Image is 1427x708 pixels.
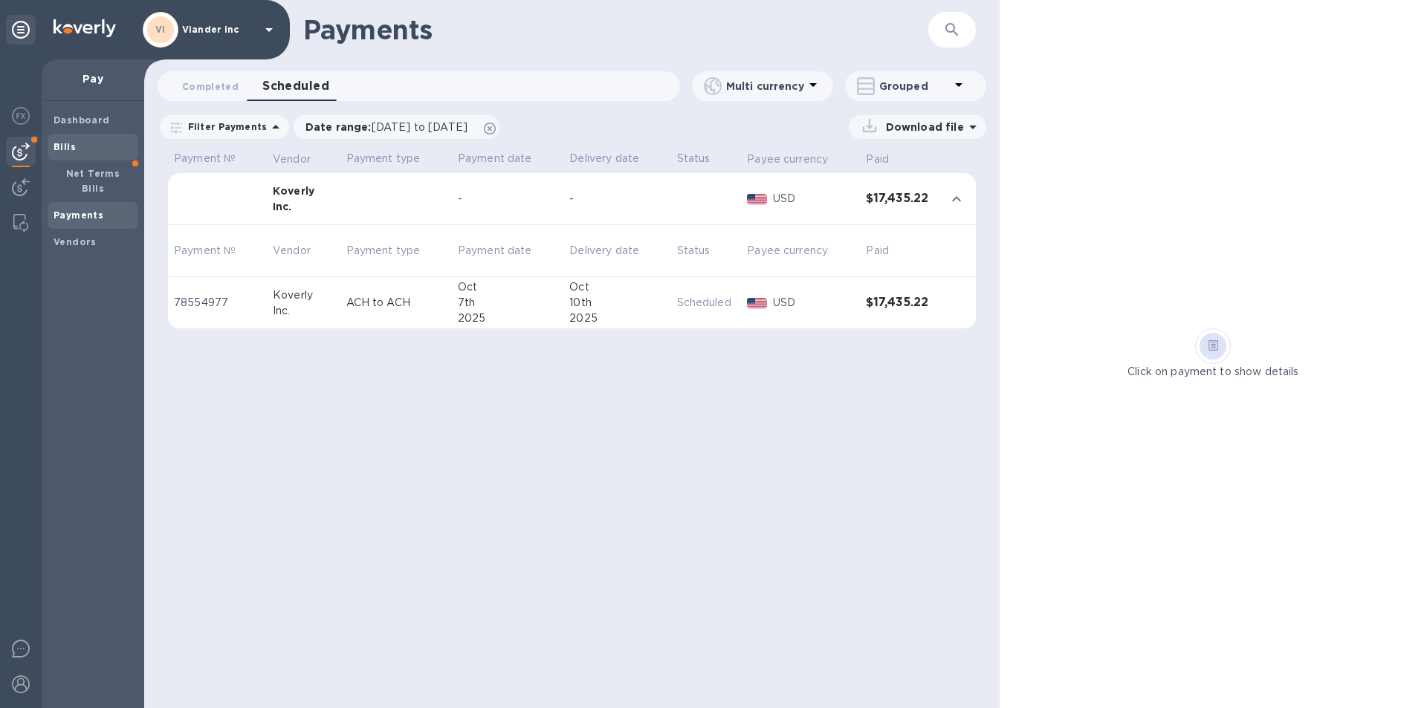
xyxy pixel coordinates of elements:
[747,152,828,167] p: Payee currency
[880,120,964,134] p: Download file
[458,191,557,207] div: -
[294,115,499,139] div: Date range:[DATE] to [DATE]
[726,79,804,94] p: Multi currency
[305,120,475,134] p: Date range :
[677,295,736,311] p: Scheduled
[458,311,557,326] div: 2025
[458,295,557,311] div: 7th
[458,243,551,259] span: Payment date
[677,151,736,166] p: Status
[677,243,730,259] span: Status
[174,243,255,259] span: Payment №
[866,243,908,259] span: Paid
[569,311,664,326] div: 2025
[66,168,120,194] b: Net Terms Bills
[54,114,110,126] b: Dashboard
[866,243,889,259] p: Paid
[174,151,261,166] p: Payment №
[747,298,767,308] img: USD
[273,288,334,303] div: Koverly
[372,121,467,133] span: [DATE] to [DATE]
[773,191,855,207] p: USD
[182,120,267,133] p: Filter Payments
[346,295,446,311] p: ACH to ACH
[569,295,664,311] div: 10th
[747,152,847,167] span: Payee currency
[273,184,334,198] div: Koverly
[262,76,329,97] span: Scheduled
[866,152,908,167] span: Paid
[54,19,116,37] img: Logo
[273,199,334,214] div: Inc.
[677,243,711,259] p: Status
[155,24,166,35] b: VI
[458,279,557,295] div: Oct
[773,295,855,311] p: USD
[182,79,239,94] span: Completed
[569,243,639,259] p: Delivery date
[866,296,933,310] h3: $17,435.22
[879,79,950,94] p: Grouped
[273,152,330,167] span: Vendor
[54,236,97,247] b: Vendors
[346,243,440,259] span: Payment type
[182,25,256,35] p: Viander inc
[458,243,532,259] p: Payment date
[747,243,847,259] span: Payee currency
[569,151,664,166] p: Delivery date
[945,188,968,210] button: expand row
[54,71,132,86] p: Pay
[303,14,928,45] h1: Payments
[346,151,446,166] p: Payment type
[273,152,311,167] p: Vendor
[1127,364,1298,380] p: Click on payment to show details
[273,243,311,259] p: Vendor
[54,210,103,221] b: Payments
[12,107,30,125] img: Foreign exchange
[569,243,659,259] span: Delivery date
[346,243,421,259] p: Payment type
[54,141,76,152] b: Bills
[6,15,36,45] div: Unpin categories
[569,279,664,295] div: Oct
[747,243,828,259] p: Payee currency
[273,303,334,319] div: Inc.
[174,295,261,311] p: 78554977
[747,194,767,204] img: USD
[569,191,664,207] div: -
[174,243,236,259] p: Payment №
[273,243,330,259] span: Vendor
[458,151,557,166] p: Payment date
[866,192,933,206] h3: $17,435.22
[866,152,889,167] p: Paid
